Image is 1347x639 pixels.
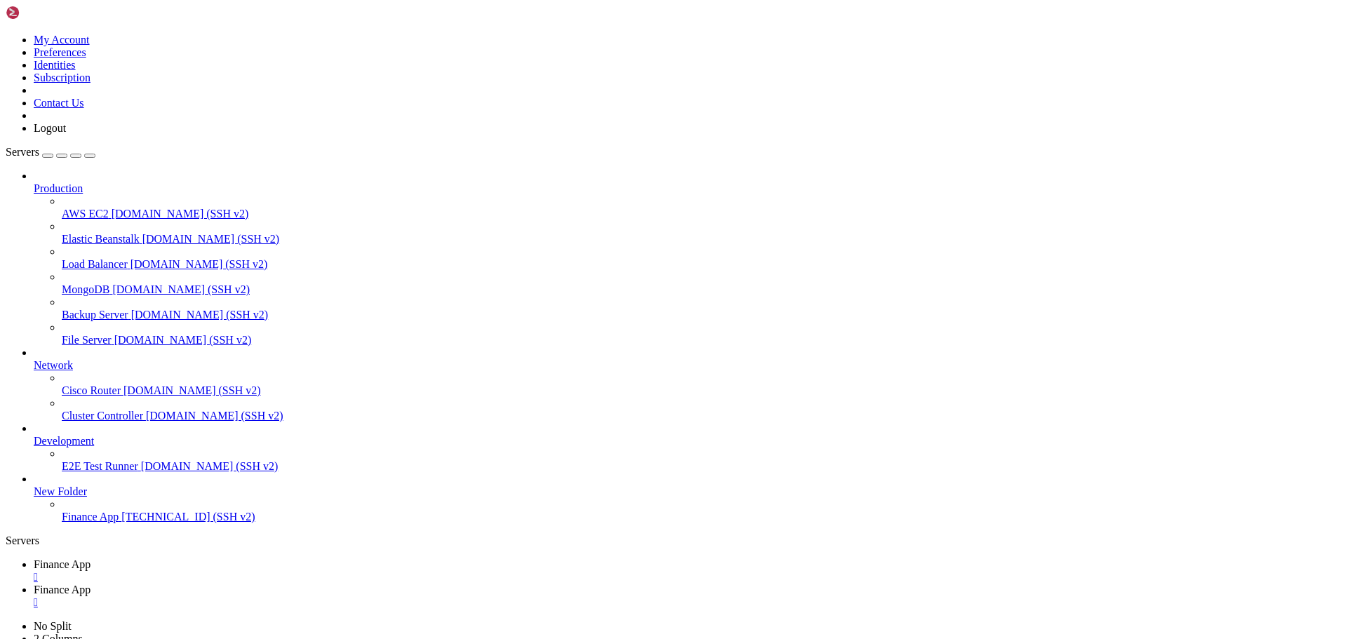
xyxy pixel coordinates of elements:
[62,397,1341,422] li: Cluster Controller [DOMAIN_NAME] (SSH v2)
[62,460,1341,473] a: E2E Test Runner [DOMAIN_NAME] (SSH v2)
[67,483,79,494] span: ++
[130,258,268,270] span: [DOMAIN_NAME] (SSH v2)
[168,518,297,530] span: /home/ubuntu/financeapp
[6,339,1165,351] x-row: : $ sudo systemctl restart nginx
[6,399,1165,411] x-row: remote: Total 3 (delta 2), reused 3 (delta 2), pack-reused 0 (from 0)
[34,473,1341,523] li: New Folder
[6,220,1165,232] x-row: Unpacking objects: 100% (3/3), 281 bytes | 140.00 KiB/s, done.
[325,530,330,542] div: (54, 44)
[6,232,1165,244] x-row: From [DOMAIN_NAME]:Chadis16/finance-app
[62,271,1341,296] li: MongoDB [DOMAIN_NAME] (SSH v2)
[6,495,1165,506] x-row: 1 file changed, 2 insertions(+)
[6,518,163,530] span: chadm@instance-20250808-1405
[6,471,1165,483] x-row: Fast-forward
[112,208,249,220] span: [DOMAIN_NAME] (SSH v2)
[131,309,269,321] span: [DOMAIN_NAME] (SSH v2)
[6,483,1165,495] x-row: main.py | 2
[6,518,1165,530] x-row: : $ sudo systemctl restart nginx
[34,435,1341,448] a: Development
[6,125,1165,137] x-row: *** System restart required ***
[6,304,1165,316] x-row: 1 file changed, 1 insertion(+), 1 deletion(-)
[6,184,1165,196] x-row: remote: Counting objects: 100% (5/5), done.
[168,149,174,160] span: ~
[62,195,1341,220] li: AWS EC2 [DOMAIN_NAME] (SSH v2)
[6,196,1165,208] x-row: remote: Compressing objects: 100% (1/1), done.
[6,435,1165,447] x-row: * branch master -> FETCH_HEAD
[62,283,1341,296] a: MongoDB [DOMAIN_NAME] (SSH v2)
[34,182,1341,195] a: Production
[6,459,1165,471] x-row: Updating 33e5d231..855e2eb1
[6,351,1165,363] x-row: : $ git pull origin master
[6,411,1165,423] x-row: Unpacking objects: 100% (3/3), 305 bytes | 101.00 KiB/s, done.
[34,59,76,71] a: Identities
[168,161,297,172] span: /home/ubuntu/financeapp
[146,410,283,422] span: [DOMAIN_NAME] (SSH v2)
[6,161,163,172] span: chadm@instance-20250808-1405
[62,233,1341,245] a: Elastic Beanstalk [DOMAIN_NAME] (SSH v2)
[62,511,119,523] span: Finance App
[114,334,252,346] span: [DOMAIN_NAME] (SSH v2)
[62,384,121,396] span: Cisco Router
[62,208,1341,220] a: AWS EC2 [DOMAIN_NAME] (SSH v2)
[6,208,1165,220] x-row: remote: Total 3 (delta 2), reused 3 (delta 2), pack-reused 0 (from 0)
[34,485,87,497] span: New Folder
[6,534,1341,547] div: Servers
[34,122,66,134] a: Logout
[62,498,1341,523] li: Finance App [TECHNICAL_ID] (SSH v2)
[6,351,163,363] span: chadm@instance-20250808-1405
[6,292,1165,304] x-row: main.py | 2
[168,351,297,363] span: /home/ubuntu/financeapp
[6,6,86,20] img: Shellngn
[62,296,1341,321] li: Backup Server [DOMAIN_NAME] (SSH v2)
[6,146,95,158] a: Servers
[62,410,143,422] span: Cluster Controller
[34,485,1341,498] a: New Folder
[62,448,1341,473] li: E2E Test Runner [DOMAIN_NAME] (SSH v2)
[6,268,1165,280] x-row: Updating d505b16b..33e5d231
[6,149,163,160] span: chadm@instance-20250808-1405
[6,149,1165,161] x-row: : $ cd /home/ubuntu/financeapp
[6,339,163,351] span: chadm@instance-20250808-1405
[168,530,297,542] span: /home/ubuntu/financeapp
[142,233,280,245] span: [DOMAIN_NAME] (SSH v2)
[6,530,1165,542] x-row: : $
[34,584,1341,609] a: Finance App
[6,506,163,518] span: chadm@instance-20250808-1405
[6,6,1165,18] x-row: Expanded Security Maintenance for Applications is not enabled.
[34,97,84,109] a: Contact Us
[62,384,1341,397] a: Cisco Router [DOMAIN_NAME] (SSH v2)
[34,347,1341,422] li: Network
[34,435,94,447] span: Development
[6,244,1165,256] x-row: * branch master -> FETCH_HEAD
[6,89,1165,101] x-row: See [URL][DOMAIN_NAME] or run: sudo pro status
[62,233,140,245] span: Elastic Beanstalk
[62,309,1341,321] a: Backup Server [DOMAIN_NAME] (SSH v2)
[34,34,90,46] a: My Account
[34,422,1341,473] li: Development
[62,334,1341,347] a: File Server [DOMAIN_NAME] (SSH v2)
[168,339,297,351] span: /home/ubuntu/financeapp
[62,245,1341,271] li: Load Balancer [DOMAIN_NAME] (SSH v2)
[6,41,1165,53] x-row: 2 of these updates are standard security updates.
[34,596,1341,609] a: 
[34,72,91,83] a: Subscription
[62,258,128,270] span: Load Balancer
[123,384,261,396] span: [DOMAIN_NAME] (SSH v2)
[62,410,1341,422] a: Cluster Controller [DOMAIN_NAME] (SSH v2)
[6,447,1165,459] x-row: 33e5d231..855e2eb1 master -> origin/master
[34,182,83,194] span: Production
[34,558,1341,584] a: Finance App
[67,292,73,303] span: +
[34,359,73,371] span: Network
[62,309,128,321] span: Backup Server
[62,372,1341,397] li: Cisco Router [DOMAIN_NAME] (SSH v2)
[6,387,1165,399] x-row: remote: Compressing objects: 100% (1/1), done.
[6,506,1165,518] x-row: : $ sudo systemctl restart financeapp
[6,316,163,327] span: chadm@instance-20250808-1405
[62,334,112,346] span: File Server
[34,571,1341,584] a: 
[168,506,297,518] span: /home/ubuntu/financeapp
[62,321,1341,347] li: File Server [DOMAIN_NAME] (SSH v2)
[6,146,39,158] span: Servers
